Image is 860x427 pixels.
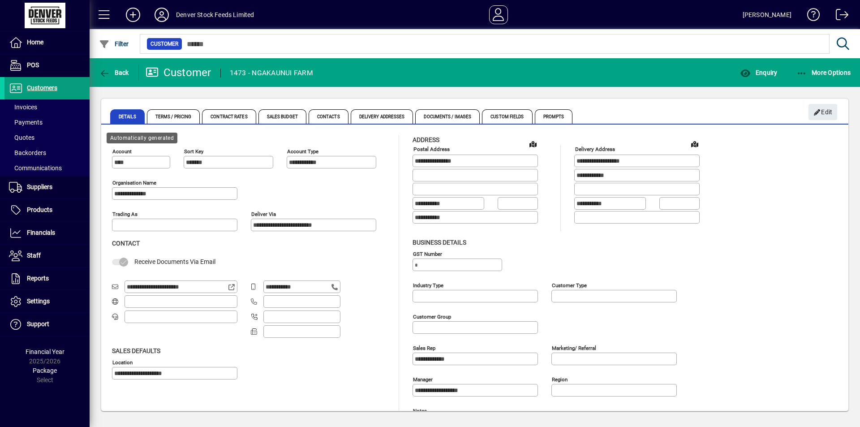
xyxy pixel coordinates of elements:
[27,229,55,236] span: Financials
[112,240,140,247] span: Contact
[813,105,833,120] span: Edit
[4,130,90,145] a: Quotes
[4,176,90,198] a: Suppliers
[26,348,64,355] span: Financial Year
[4,222,90,244] a: Financials
[176,8,254,22] div: Denver Stock Feeds Limited
[251,211,276,217] mat-label: Deliver via
[4,31,90,54] a: Home
[150,39,178,48] span: Customer
[287,148,318,155] mat-label: Account Type
[4,115,90,130] a: Payments
[688,137,702,151] a: View on map
[808,104,837,120] button: Edit
[552,282,587,288] mat-label: Customer type
[146,65,211,80] div: Customer
[27,39,43,46] span: Home
[202,109,256,124] span: Contract Rates
[552,376,568,382] mat-label: Region
[97,36,131,52] button: Filter
[33,367,57,374] span: Package
[740,69,777,76] span: Enquiry
[413,250,442,257] mat-label: GST Number
[112,347,160,354] span: Sales defaults
[4,145,90,160] a: Backorders
[97,65,131,81] button: Back
[230,66,313,80] div: 1473 - NGAKAUNUI FARM
[9,134,34,141] span: Quotes
[738,65,779,81] button: Enquiry
[147,109,200,124] span: Terms / Pricing
[119,7,147,23] button: Add
[743,8,791,22] div: [PERSON_NAME]
[27,275,49,282] span: Reports
[796,69,851,76] span: More Options
[27,298,50,305] span: Settings
[413,282,443,288] mat-label: Industry type
[9,119,43,126] span: Payments
[4,54,90,77] a: POS
[112,148,132,155] mat-label: Account
[794,65,853,81] button: More Options
[112,359,133,365] mat-label: Location
[535,109,573,124] span: Prompts
[9,149,46,156] span: Backorders
[413,136,439,143] span: Address
[4,99,90,115] a: Invoices
[4,199,90,221] a: Products
[110,109,145,124] span: Details
[99,69,129,76] span: Back
[112,211,138,217] mat-label: Trading as
[27,84,57,91] span: Customers
[351,109,413,124] span: Delivery Addresses
[99,40,129,47] span: Filter
[552,345,596,351] mat-label: Marketing/ Referral
[107,133,177,143] div: Automatically generated
[112,180,156,186] mat-label: Organisation name
[4,245,90,267] a: Staff
[413,313,451,319] mat-label: Customer group
[4,160,90,176] a: Communications
[258,109,306,124] span: Sales Budget
[9,164,62,172] span: Communications
[482,109,532,124] span: Custom Fields
[829,2,849,31] a: Logout
[4,267,90,290] a: Reports
[413,239,466,246] span: Business details
[27,61,39,69] span: POS
[9,104,37,111] span: Invoices
[413,407,427,414] mat-label: Notes
[27,252,41,259] span: Staff
[4,290,90,313] a: Settings
[134,258,215,265] span: Receive Documents Via Email
[27,206,52,213] span: Products
[27,183,52,190] span: Suppliers
[90,65,139,81] app-page-header-button: Back
[184,148,203,155] mat-label: Sort key
[147,7,176,23] button: Profile
[4,313,90,336] a: Support
[413,376,433,382] mat-label: Manager
[800,2,820,31] a: Knowledge Base
[526,137,540,151] a: View on map
[415,109,480,124] span: Documents / Images
[27,320,49,328] span: Support
[309,109,348,124] span: Contacts
[413,345,435,351] mat-label: Sales rep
